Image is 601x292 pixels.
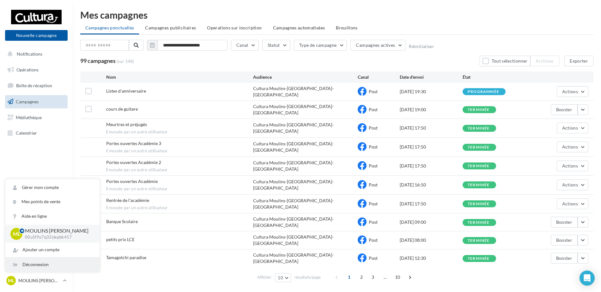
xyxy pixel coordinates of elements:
div: Audience [253,74,358,80]
div: Cultura Moulins-[GEOGRAPHIC_DATA]-[GEOGRAPHIC_DATA] [253,103,358,116]
button: Exporter [564,56,593,66]
div: Cultura Moulins-[GEOGRAPHIC_DATA]-[GEOGRAPHIC_DATA] [253,122,358,134]
span: Post [369,125,378,131]
div: [DATE] 19:00 [400,106,463,113]
button: Notifications [4,47,66,61]
a: Opérations [4,63,69,76]
span: Portes ouvertes Académie [106,179,158,184]
span: Portes ouvertes Académie 3 [106,141,161,146]
button: Nouvelle campagne [5,30,68,41]
span: petits prix LCE [106,237,135,242]
span: Envoyée par un autre utilisateur [106,167,253,173]
div: Canal [358,74,400,80]
div: [DATE] 17:50 [400,201,463,207]
span: Post [369,144,378,149]
div: terminée [468,202,490,206]
span: Médiathèque [16,114,42,120]
button: Booster [551,217,578,228]
span: ... [380,272,390,282]
span: Post [369,201,378,206]
div: Cultura Moulins-[GEOGRAPHIC_DATA]-[GEOGRAPHIC_DATA] [253,216,358,228]
span: Meurtres et préjugés [106,122,147,127]
span: Campagnes [16,99,39,104]
span: ML [13,230,20,237]
span: Afficher [257,274,271,280]
a: ML MOULINS [PERSON_NAME] [5,275,68,287]
span: Actions [562,125,578,131]
a: Campagnes [4,95,69,108]
div: [DATE] 17:50 [400,144,463,150]
span: Post [369,255,378,261]
button: Actions [557,142,588,152]
span: Post [369,237,378,243]
a: Aide en ligne [5,209,100,223]
button: Réinitialiser [409,44,434,49]
div: [DATE] 17:50 [400,163,463,169]
button: Type de campagne [294,40,347,51]
span: 2 [356,272,367,282]
span: cours de guitare [106,106,138,112]
div: [DATE] 16:50 [400,182,463,188]
div: Cultura Moulins-[GEOGRAPHIC_DATA]-[GEOGRAPHIC_DATA] [253,179,358,191]
div: terminée [468,239,490,243]
div: Nom [106,74,253,80]
span: Campagnes automatisées [273,25,325,30]
div: terminée [468,257,490,261]
span: résultats/page [294,274,321,280]
span: Calendrier [16,130,37,136]
button: Actions [557,86,588,97]
button: Booster [551,104,578,115]
span: Actions [562,163,578,168]
div: [DATE] 12:30 [400,255,463,261]
div: terminée [468,126,490,131]
span: Actions [562,201,578,206]
div: Open Intercom Messenger [580,271,595,286]
div: État [463,74,525,80]
span: Tamagotchi paradise [106,255,146,260]
span: Boîte de réception [16,83,52,88]
span: Notifications [17,51,42,57]
span: Envoyée par un autre utilisateur [106,129,253,135]
span: Actions [562,144,578,149]
button: Archiver [530,56,559,66]
span: (sur 148) [117,58,134,64]
span: 1 [344,272,354,282]
a: Boîte de réception [4,79,69,92]
div: Cultura Moulins-[GEOGRAPHIC_DATA]-[GEOGRAPHIC_DATA] [253,234,358,246]
span: 99 campagnes [80,57,116,64]
div: Mes campagnes [80,10,593,20]
button: Canal [231,40,259,51]
span: Post [369,89,378,94]
button: Tout sélectionner [480,56,530,66]
span: Rentrée de l'académie [106,198,149,203]
span: Operations sur inscription [207,25,262,30]
button: Booster [551,235,578,246]
button: Booster [551,253,578,264]
div: terminée [468,183,490,187]
a: Calendrier [4,126,69,140]
div: terminée [468,221,490,225]
span: 3 [368,272,378,282]
span: Envoyée par un autre utilisateur [106,186,253,192]
span: Envoyée par un autre utilisateur [106,205,253,211]
span: ML [8,277,14,284]
div: Déconnexion [5,258,100,272]
span: Envoyée par un autre utilisateur [106,148,253,154]
div: Date d'envoi [400,74,463,80]
span: Post [369,163,378,168]
span: Post [369,219,378,225]
p: 00u5f9x7q33zlepbk417 [25,234,89,240]
div: Cultura Moulins-[GEOGRAPHIC_DATA]-[GEOGRAPHIC_DATA] [253,85,358,98]
span: Campagnes actives [356,42,395,48]
span: 10 [278,275,283,280]
button: Campagnes actives [350,40,405,51]
a: Gérer mon compte [5,180,100,195]
div: [DATE] 19:30 [400,88,463,95]
span: Portes ouvertes Académie 2 [106,160,161,165]
span: Post [369,107,378,112]
span: Actions [562,89,578,94]
span: Campagnes publicitaires [145,25,196,30]
button: Statut [262,40,290,51]
span: Post [369,182,378,187]
p: MOULINS [PERSON_NAME] [25,227,89,234]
